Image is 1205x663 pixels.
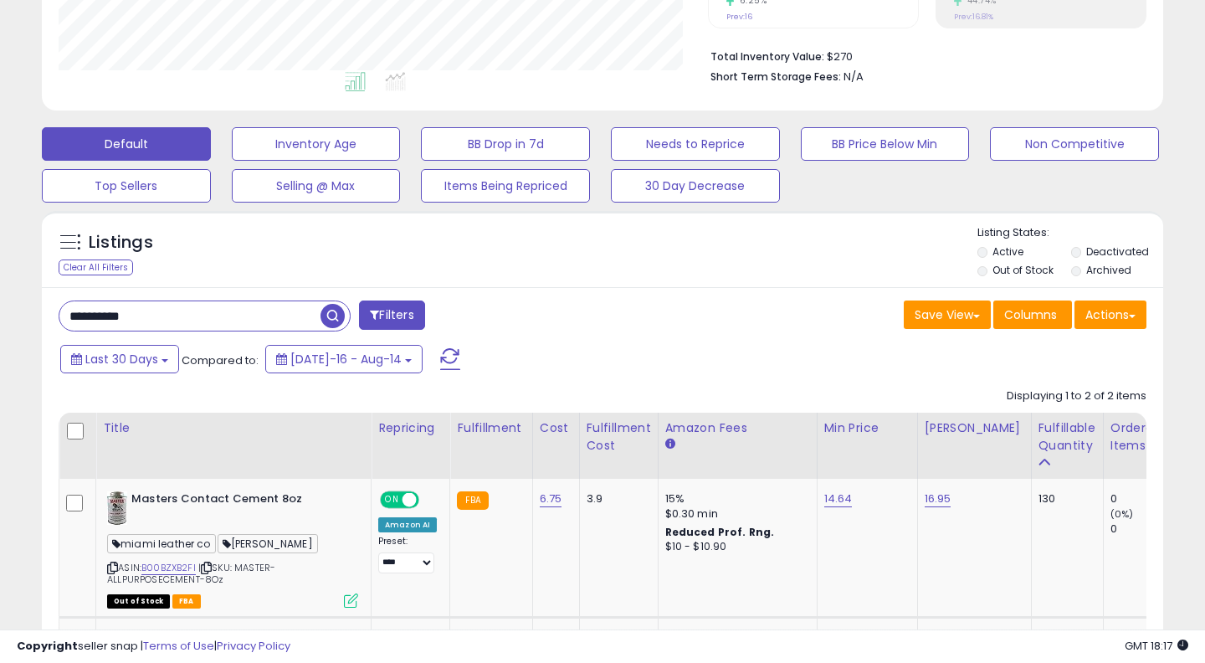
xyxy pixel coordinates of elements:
[843,69,864,85] span: N/A
[141,561,196,575] a: B00BZXB2FI
[103,419,364,437] div: Title
[540,419,572,437] div: Cost
[992,244,1023,259] label: Active
[417,493,444,507] span: OFF
[540,491,562,507] a: 6.75
[107,561,275,586] span: | SKU: MASTER-ALLPURPOSECEMENT-8Oz
[182,352,259,368] span: Compared to:
[59,260,133,275] div: Clear All Filters
[1007,388,1146,404] div: Displaying 1 to 2 of 2 items
[1086,263,1131,277] label: Archived
[824,491,853,507] a: 14.64
[232,127,401,161] button: Inventory Age
[290,351,402,367] span: [DATE]-16 - Aug-14
[665,437,675,452] small: Amazon Fees.
[60,345,179,373] button: Last 30 Days
[265,345,423,373] button: [DATE]-16 - Aug-14
[217,638,290,654] a: Privacy Policy
[378,419,443,437] div: Repricing
[457,491,488,510] small: FBA
[1086,244,1149,259] label: Deactivated
[172,594,201,609] span: FBA
[107,594,170,609] span: All listings that are currently out of stock and unavailable for purchase on Amazon
[17,639,290,655] div: seller snap | |
[587,419,651,455] div: Fulfillment Cost
[42,169,211,203] button: Top Sellers
[665,491,804,506] div: 15%
[143,638,214,654] a: Terms of Use
[611,127,780,161] button: Needs to Reprice
[1125,638,1188,654] span: 2025-09-14 18:17 GMT
[131,491,335,511] b: Masters Contact Cement 8oz
[665,540,804,554] div: $10 - $10.90
[89,231,153,254] h5: Listings
[977,225,1164,241] p: Listing States:
[925,491,951,507] a: 16.95
[1110,507,1134,521] small: (0%)
[1110,419,1172,455] div: Ordered Items
[665,419,810,437] div: Amazon Fees
[1110,522,1178,537] div: 0
[954,12,993,22] small: Prev: 16.81%
[107,491,358,606] div: ASIN:
[85,351,158,367] span: Last 30 Days
[1038,419,1096,455] div: Fulfillable Quantity
[378,536,437,573] div: Preset:
[218,534,318,553] span: [PERSON_NAME]
[107,534,216,553] span: miami leather co
[1038,491,1090,506] div: 130
[710,49,824,64] b: Total Inventory Value:
[382,493,403,507] span: ON
[17,638,78,654] strong: Copyright
[1074,301,1146,329] button: Actions
[904,301,991,329] button: Save View
[993,301,1072,329] button: Columns
[665,506,804,522] div: $0.30 min
[421,127,590,161] button: BB Drop in 7d
[1004,306,1057,323] span: Columns
[992,263,1054,277] label: Out of Stock
[421,169,590,203] button: Items Being Repriced
[990,127,1159,161] button: Non Competitive
[726,12,752,22] small: Prev: 16
[42,127,211,161] button: Default
[359,301,424,330] button: Filters
[587,491,645,506] div: 3.9
[611,169,780,203] button: 30 Day Decrease
[801,127,970,161] button: BB Price Below Min
[107,491,127,525] img: 41y6vv49QmL._SL40_.jpg
[665,525,775,539] b: Reduced Prof. Rng.
[925,419,1024,437] div: [PERSON_NAME]
[710,45,1134,65] li: $270
[824,419,910,437] div: Min Price
[710,69,841,84] b: Short Term Storage Fees:
[457,419,525,437] div: Fulfillment
[378,517,437,532] div: Amazon AI
[232,169,401,203] button: Selling @ Max
[1110,491,1178,506] div: 0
